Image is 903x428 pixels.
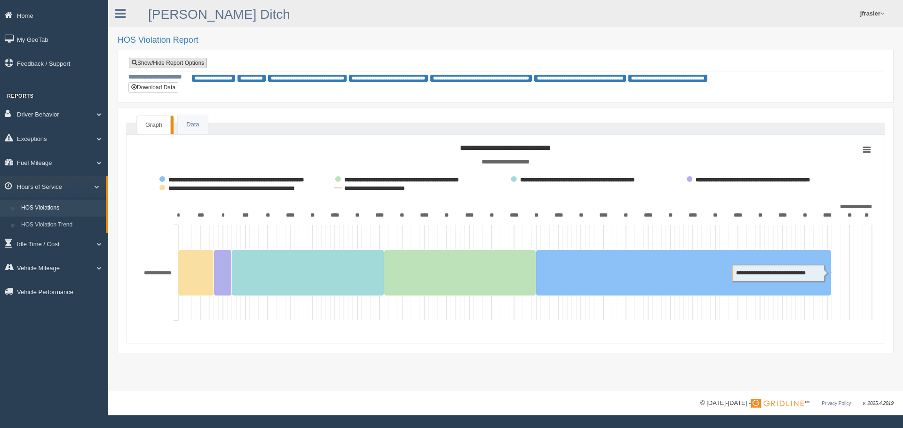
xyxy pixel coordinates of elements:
[178,115,207,134] a: Data
[700,398,894,408] div: © [DATE]-[DATE] - ™
[118,36,894,45] h2: HOS Violation Report
[17,200,106,217] a: HOS Violations
[17,217,106,233] a: HOS Violation Trend
[137,116,171,134] a: Graph
[148,7,290,22] a: [PERSON_NAME] Ditch
[863,401,894,406] span: v. 2025.4.2019
[751,399,804,408] img: Gridline
[128,82,178,93] button: Download Data
[129,58,207,68] a: Show/Hide Report Options
[822,401,851,406] a: Privacy Policy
